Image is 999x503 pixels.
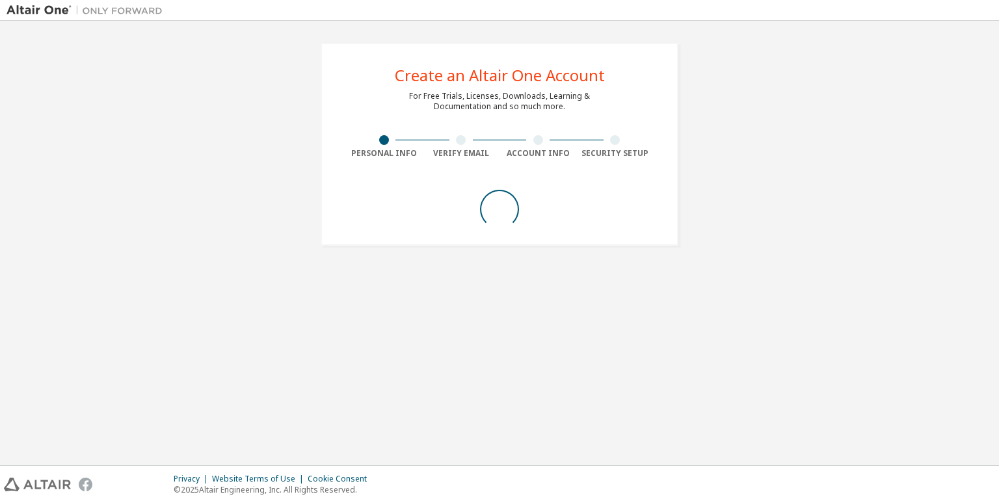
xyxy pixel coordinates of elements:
div: Verify Email [423,148,500,159]
img: Altair One [7,4,169,17]
div: Website Terms of Use [212,474,308,484]
div: Create an Altair One Account [395,68,605,83]
div: Account Info [499,148,577,159]
img: facebook.svg [79,478,92,491]
div: Cookie Consent [308,474,375,484]
div: Security Setup [577,148,654,159]
p: © 2025 Altair Engineering, Inc. All Rights Reserved. [174,484,375,495]
div: Privacy [174,474,212,484]
div: Personal Info [345,148,423,159]
div: For Free Trials, Licenses, Downloads, Learning & Documentation and so much more. [409,91,590,112]
img: altair_logo.svg [4,478,71,491]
